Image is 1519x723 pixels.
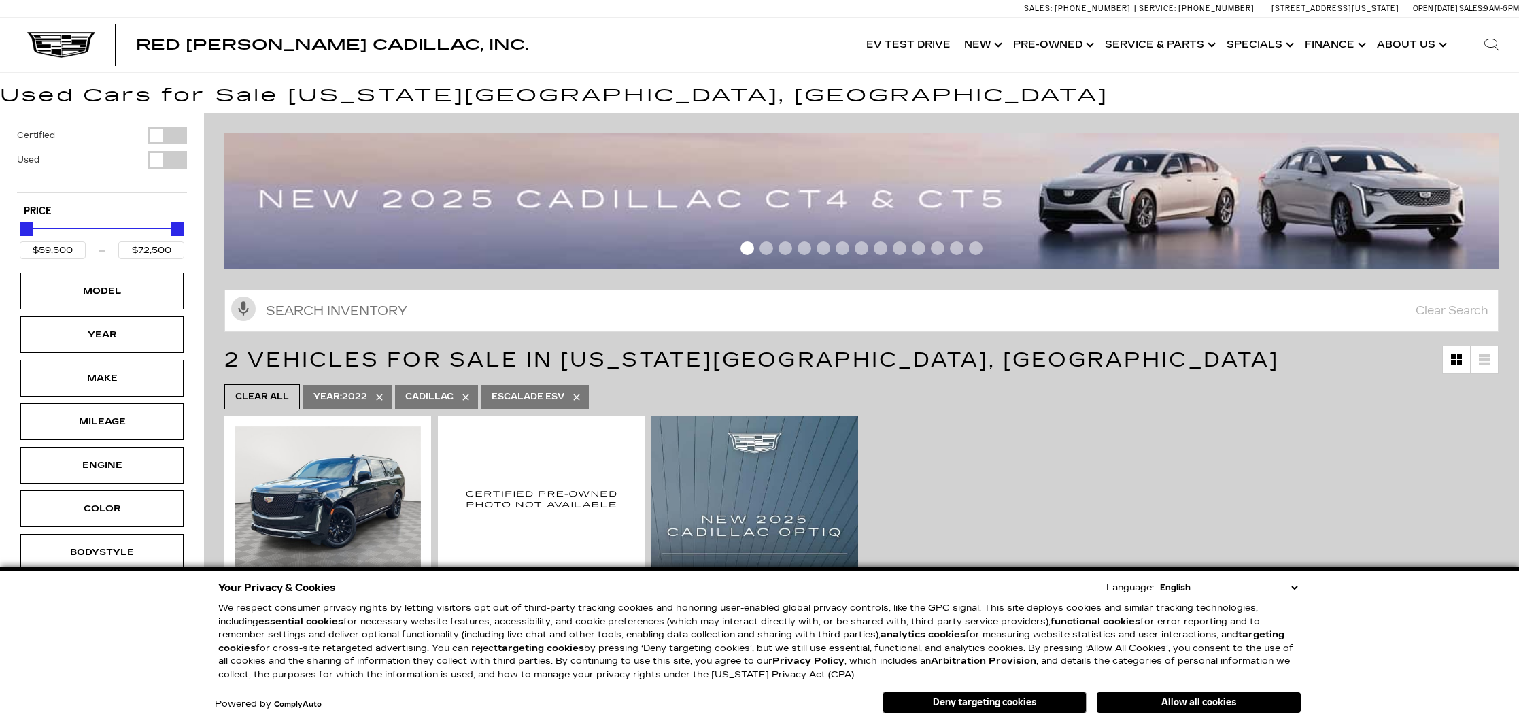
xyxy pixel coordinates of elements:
[118,241,184,259] input: Maximum
[231,297,256,321] svg: Click to toggle on voice search
[313,392,342,401] span: Year :
[20,241,86,259] input: Minimum
[957,18,1006,72] a: New
[950,241,963,255] span: Go to slide 12
[859,18,957,72] a: EV Test Drive
[224,290,1499,332] input: Search Inventory
[1139,4,1176,13] span: Service:
[20,222,33,236] div: Minimum Price
[20,403,184,440] div: MileageMileage
[224,133,1499,270] img: 2507-july-ct-offer-09
[235,426,421,566] img: 2022 Cadillac Escalade ESV Sport
[20,490,184,527] div: ColorColor
[1298,18,1370,72] a: Finance
[874,241,887,255] span: Go to slide 8
[68,414,136,429] div: Mileage
[1006,18,1098,72] a: Pre-Owned
[17,127,187,192] div: Filter by Vehicle Type
[68,545,136,560] div: Bodystyle
[912,241,925,255] span: Go to slide 10
[235,388,289,405] span: Clear All
[313,388,367,405] span: 2022
[215,700,322,709] div: Powered by
[218,629,1284,654] strong: targeting cookies
[258,616,343,627] strong: essential cookies
[1024,5,1134,12] a: Sales: [PHONE_NUMBER]
[1157,581,1301,594] select: Language Select
[20,447,184,484] div: EngineEngine
[740,241,754,255] span: Go to slide 1
[1097,692,1301,713] button: Allow all cookies
[836,241,849,255] span: Go to slide 6
[817,241,830,255] span: Go to slide 5
[1484,4,1519,13] span: 9 AM-6 PM
[931,241,944,255] span: Go to slide 11
[171,222,184,236] div: Maximum Price
[1271,4,1399,13] a: [STREET_ADDRESS][US_STATE]
[24,205,180,218] h5: Price
[68,458,136,473] div: Engine
[1055,4,1131,13] span: [PHONE_NUMBER]
[224,348,1279,372] span: 2 Vehicles for Sale in [US_STATE][GEOGRAPHIC_DATA], [GEOGRAPHIC_DATA]
[405,388,454,405] span: Cadillac
[274,701,322,709] a: ComplyAuto
[1051,616,1140,627] strong: functional cookies
[68,501,136,516] div: Color
[492,388,564,405] span: Escalade ESV
[893,241,906,255] span: Go to slide 9
[1024,4,1053,13] span: Sales:
[218,602,1301,682] p: We respect consumer privacy rights by letting visitors opt out of third-party tracking cookies an...
[1106,584,1154,592] div: Language:
[448,426,634,570] img: 2022 Cadillac Escalade ESV Sport
[20,316,184,353] div: YearYear
[1370,18,1451,72] a: About Us
[779,241,792,255] span: Go to slide 3
[218,578,336,597] span: Your Privacy & Cookies
[798,241,811,255] span: Go to slide 4
[20,218,184,259] div: Price
[68,284,136,299] div: Model
[1134,5,1258,12] a: Service: [PHONE_NUMBER]
[1459,4,1484,13] span: Sales:
[772,656,844,667] a: Privacy Policy
[969,241,983,255] span: Go to slide 13
[1413,4,1458,13] span: Open [DATE]
[1220,18,1298,72] a: Specials
[20,360,184,397] div: MakeMake
[27,32,95,58] img: Cadillac Dark Logo with Cadillac White Text
[20,273,184,309] div: ModelModel
[1178,4,1255,13] span: [PHONE_NUMBER]
[759,241,773,255] span: Go to slide 2
[881,629,966,640] strong: analytics cookies
[855,241,868,255] span: Go to slide 7
[931,656,1036,667] strong: Arbitration Provision
[17,153,39,167] label: Used
[68,327,136,342] div: Year
[498,643,584,654] strong: targeting cookies
[20,534,184,571] div: BodystyleBodystyle
[17,129,55,142] label: Certified
[136,38,528,52] a: Red [PERSON_NAME] Cadillac, Inc.
[68,371,136,386] div: Make
[1098,18,1220,72] a: Service & Parts
[883,692,1087,713] button: Deny targeting cookies
[136,37,528,53] span: Red [PERSON_NAME] Cadillac, Inc.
